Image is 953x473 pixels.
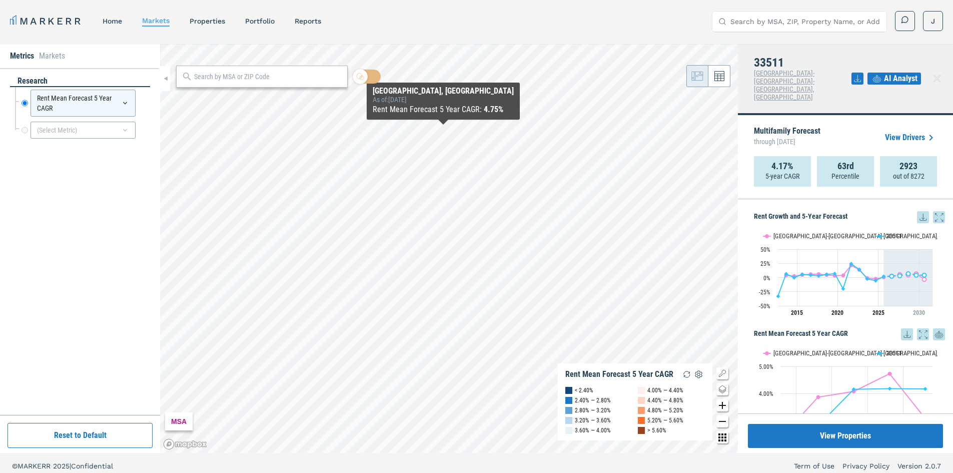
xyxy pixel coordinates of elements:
p: Percentile [831,171,859,181]
path: Tuesday, 14 Aug, 20:00, 4.73. Tampa-St. Petersburg-Clearwater, FL. [888,371,892,375]
p: Multifamily Forecast [754,127,820,148]
button: AI Analyst [867,73,921,85]
div: < 2.40% [575,385,593,395]
div: > 5.60% [647,425,666,435]
a: Mapbox logo [163,438,207,450]
path: Tuesday, 14 Aug, 20:00, 4.18. 33511. [888,386,892,390]
div: As of : [DATE] [373,96,514,104]
text: -50% [759,303,770,310]
span: J [931,16,935,26]
div: Rent Mean Forecast 5 Year CAGR. Highcharts interactive chart. [754,340,945,465]
li: Metrics [10,50,34,62]
path: Monday, 14 Aug, 20:00, 4.16. 33511. [852,387,856,391]
a: Portfolio [245,17,275,25]
strong: 4.17% [771,161,793,171]
path: Saturday, 29 Aug, 20:00, 2.44. 33511. [890,274,894,278]
li: Markets [39,50,65,62]
img: Reload Legend [681,368,693,380]
path: Saturday, 29 Aug, 20:00, 5.76. 33511. [800,272,804,276]
a: Privacy Policy [842,461,889,471]
svg: Interactive chart [754,223,937,323]
path: Tuesday, 29 Aug, 20:00, -2.49. 33511. [865,277,869,281]
path: Sunday, 29 Aug, 20:00, 24.25. 33511. [849,262,853,266]
tspan: 2025 [872,309,884,316]
canvas: Map [160,44,738,453]
button: J [923,11,943,31]
span: through [DATE] [754,135,820,148]
div: MSA [165,412,193,430]
button: Zoom in map button [716,399,728,411]
path: Thursday, 29 Aug, 20:00, 4.15. 33511. [922,273,926,277]
path: Wednesday, 14 Aug, 20:00, 4.17. 33511. [923,387,927,391]
path: Friday, 29 Aug, 20:00, 1.92. 33511. [882,274,886,278]
path: Tuesday, 29 Aug, 20:00, 2.94. 33511. [817,274,821,278]
path: Sunday, 29 Aug, 20:00, 3.2. 33511. [898,274,902,278]
img: Settings [693,368,705,380]
span: [GEOGRAPHIC_DATA]-[GEOGRAPHIC_DATA]-[GEOGRAPHIC_DATA], [GEOGRAPHIC_DATA] [754,69,814,101]
a: Version 2.0.7 [897,461,941,471]
a: Term of Use [794,461,834,471]
div: 4.40% — 4.80% [647,395,683,405]
div: 2.80% — 3.20% [575,405,611,415]
path: Tuesday, 29 Aug, 20:00, 6.9. 33511. [906,271,910,275]
button: Show 33511 [876,349,902,357]
button: Show/Hide Legend Map Button [716,367,728,379]
a: properties [190,17,225,25]
path: Wednesday, 29 Aug, 20:00, 5.53. 33511. [825,272,829,276]
div: Map Tooltip Content [373,87,514,116]
div: 4.00% — 4.40% [647,385,683,395]
h5: Rent Mean Forecast 5 Year CAGR [754,328,945,340]
span: AI Analyst [884,73,917,85]
path: Wednesday, 29 Aug, 20:00, -33.11. 33511. [776,294,780,298]
span: © [12,462,18,470]
span: Confidential [71,462,113,470]
text: -25% [759,289,770,296]
a: MARKERR [10,14,83,28]
button: Show 33511 [876,232,902,240]
button: Zoom out map button [716,415,728,427]
div: 5.20% — 5.60% [647,415,683,425]
path: Thursday, 29 Aug, 20:00, -3.26. Tampa-St. Petersburg-Clearwater, FL. [922,277,926,281]
div: Rent Mean Forecast 5 Year CAGR [565,369,673,379]
div: 2.40% — 2.80% [575,395,611,405]
div: [GEOGRAPHIC_DATA], [GEOGRAPHIC_DATA] [373,87,514,96]
path: Monday, 29 Aug, 20:00, 4.26. 33511. [809,273,813,277]
div: Rent Growth and 5-Year Forecast. Highcharts interactive chart. [754,223,945,323]
div: 4.80% — 5.20% [647,405,683,415]
div: 3.60% — 4.00% [575,425,611,435]
b: 4.75% [484,105,503,114]
path: Thursday, 29 Aug, 20:00, 6.85. 33511. [833,272,837,276]
path: Thursday, 29 Aug, 20:00, 6.36. 33511. [784,272,788,276]
strong: 2923 [899,161,917,171]
button: Show Tampa-St. Petersburg-Clearwater, FL [763,349,866,357]
path: Friday, 29 Aug, 20:00, -0.18. 33511. [792,275,796,279]
text: 0% [763,275,770,282]
input: Search by MSA or ZIP Code [194,72,342,82]
button: Reset to Default [8,423,153,448]
svg: Interactive chart [754,340,937,465]
tspan: 2030 [913,309,925,316]
div: Rent Mean Forecast 5 Year CAGR : [373,104,514,116]
div: (Select Metric) [31,122,136,139]
path: Monday, 29 Aug, 20:00, 14.2. 33511. [857,267,861,271]
button: View Properties [748,424,943,448]
button: Other options map button [716,431,728,443]
div: 3.20% — 3.60% [575,415,611,425]
a: home [103,17,122,25]
a: reports [295,17,321,25]
tspan: 2020 [831,309,843,316]
text: 5.00% [759,363,773,370]
a: markets [142,17,170,25]
div: Rent Mean Forecast 5 Year CAGR [31,90,136,117]
div: research [10,76,150,87]
span: 2025 | [53,462,71,470]
p: out of 8272 [893,171,924,181]
text: 4.00% [759,390,773,397]
path: Saturday, 14 Aug, 20:00, 3.87. Tampa-St. Petersburg-Clearwater, FL. [816,395,820,399]
h4: 33511 [754,56,851,69]
a: View Drivers [885,132,937,144]
path: Saturday, 29 Aug, 20:00, -19.94. 33511. [841,287,845,291]
button: Change style map button [716,383,728,395]
path: Thursday, 29 Aug, 20:00, -5.59. 33511. [874,279,878,283]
